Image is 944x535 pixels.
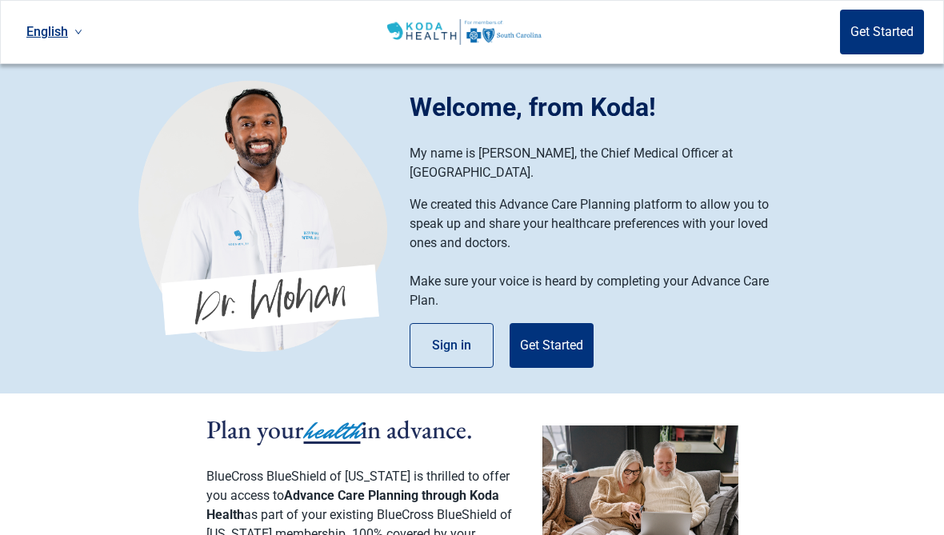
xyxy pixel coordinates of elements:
[410,323,494,368] button: Sign in
[206,488,499,522] span: Advance Care Planning through Koda Health
[361,413,473,446] span: in advance.
[387,19,542,45] img: Koda Health
[410,144,790,182] p: My name is [PERSON_NAME], the Chief Medical Officer at [GEOGRAPHIC_DATA].
[138,80,387,352] img: Koda Health
[304,413,361,449] span: health
[410,272,790,310] p: Make sure your voice is heard by completing your Advance Care Plan.
[510,323,594,368] button: Get Started
[74,28,82,36] span: down
[410,195,790,253] p: We created this Advance Care Planning platform to allow you to speak up and share your healthcare...
[206,469,510,503] span: BlueCross BlueShield of [US_STATE] is thrilled to offer you access to
[206,413,304,446] span: Plan your
[410,88,806,126] div: Welcome, from Koda!
[20,18,89,45] a: Current language: English
[840,10,924,54] button: Get Started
